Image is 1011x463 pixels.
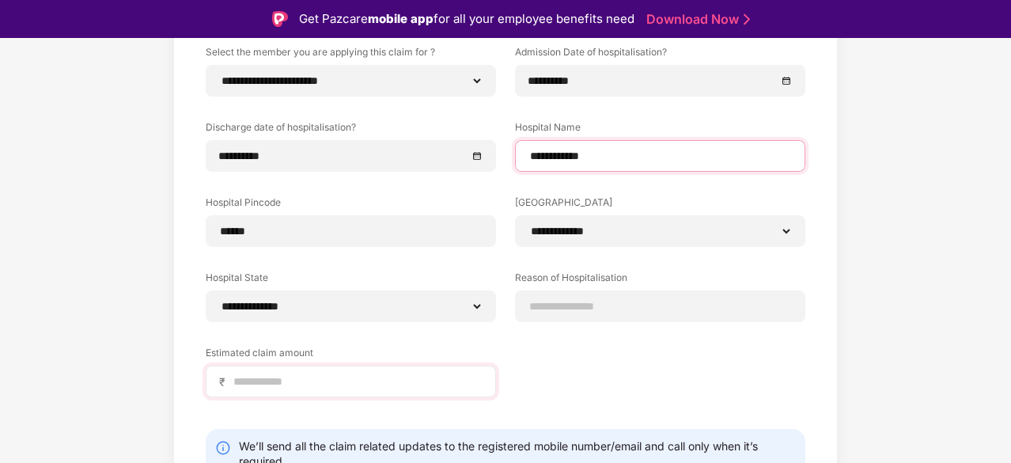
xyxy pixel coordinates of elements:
a: Download Now [646,11,745,28]
img: Logo [272,11,288,27]
div: Get Pazcare for all your employee benefits need [299,9,634,28]
label: Hospital Name [515,120,805,140]
label: Reason of Hospitalisation [515,271,805,290]
label: Discharge date of hospitalisation? [206,120,496,140]
span: close-circle [782,75,793,86]
label: Hospital Pincode [206,195,496,215]
label: Hospital State [206,271,496,290]
label: Admission Date of hospitalisation? [515,45,805,65]
label: Select the member you are applying this claim for ? [206,45,496,65]
label: Estimated claim amount [206,346,496,366]
strong: mobile app [368,11,434,26]
img: Stroke [744,11,750,28]
span: close-circle [472,150,483,161]
label: [GEOGRAPHIC_DATA] [515,195,805,215]
img: svg+xml;base64,PHN2ZyBpZD0iSW5mby0yMHgyMCIgeG1sbnM9Imh0dHA6Ly93d3cudzMub3JnLzIwMDAvc3ZnIiB3aWR0aD... [215,440,231,456]
span: ₹ [219,374,232,389]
